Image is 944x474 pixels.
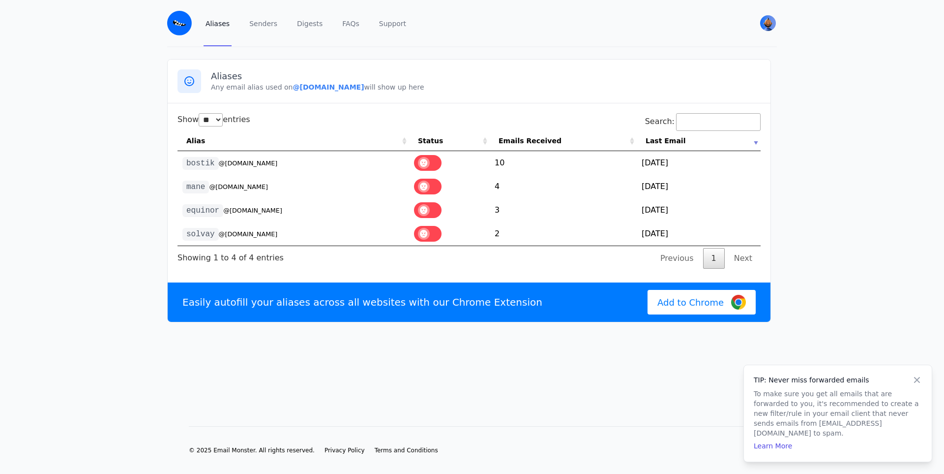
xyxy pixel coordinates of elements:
[760,15,776,31] img: Mitch's Avatar
[759,14,777,32] button: User menu
[375,447,438,454] span: Terms and Conditions
[324,446,365,454] a: Privacy Policy
[182,181,209,193] code: mane
[490,175,637,198] td: 4
[637,131,761,151] th: Last Email: activate to sort column ascending
[409,131,490,151] th: Status: activate to sort column ascending
[324,447,365,454] span: Privacy Policy
[754,389,922,438] p: To make sure you get all emails that are forwarded to you, it's recommended to create a new filte...
[637,175,761,198] td: [DATE]
[182,228,219,241] code: solvay
[637,151,761,175] td: [DATE]
[490,131,637,151] th: Emails Received: activate to sort column ascending
[490,151,637,175] td: 10
[731,295,746,310] img: Google Chrome Logo
[652,248,702,269] a: Previous
[177,246,284,264] div: Showing 1 to 4 of 4 entries
[490,198,637,222] td: 3
[182,204,223,217] code: equinor
[182,295,542,309] p: Easily autofill your aliases across all websites with our Chrome Extension
[648,290,756,315] a: Add to Chrome
[223,207,282,214] small: @[DOMAIN_NAME]
[199,113,223,126] select: Showentries
[189,446,315,454] li: © 2025 Email Monster. All rights reserved.
[182,157,219,170] code: bostik
[637,222,761,246] td: [DATE]
[657,296,724,309] span: Add to Chrome
[645,117,761,126] label: Search:
[211,70,761,82] h3: Aliases
[490,222,637,246] td: 2
[637,198,761,222] td: [DATE]
[177,115,250,124] label: Show entries
[209,183,268,190] small: @[DOMAIN_NAME]
[219,230,278,238] small: @[DOMAIN_NAME]
[676,113,761,131] input: Search:
[754,442,792,450] a: Learn More
[167,11,192,35] img: Email Monster
[703,248,725,269] a: 1
[293,83,364,91] b: @[DOMAIN_NAME]
[177,131,409,151] th: Alias: activate to sort column ascending
[211,82,761,92] p: Any email alias used on will show up here
[219,159,278,167] small: @[DOMAIN_NAME]
[754,375,922,385] h4: TIP: Never miss forwarded emails
[375,446,438,454] a: Terms and Conditions
[726,248,761,269] a: Next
